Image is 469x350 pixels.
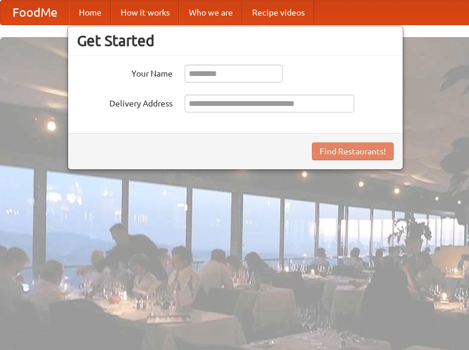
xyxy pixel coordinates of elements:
[69,1,111,25] a: Home
[111,1,179,25] a: How it works
[312,142,394,160] button: Find Restaurants!
[243,1,314,25] a: Recipe videos
[77,95,173,109] label: Delivery Address
[77,32,394,50] h3: Get Started
[77,65,173,80] label: Your Name
[1,1,69,25] a: FoodMe
[179,1,243,25] a: Who we are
